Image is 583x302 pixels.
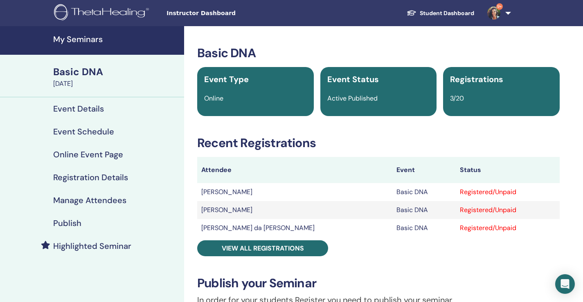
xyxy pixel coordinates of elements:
img: default.jpg [487,7,500,20]
span: Event Type [204,74,249,85]
td: Basic DNA [392,219,456,237]
td: [PERSON_NAME] [197,183,392,201]
span: 9+ [496,3,503,10]
h4: Highlighted Seminar [53,241,131,251]
span: Instructor Dashboard [167,9,289,18]
div: Open Intercom Messenger [555,274,575,294]
div: Registered/Unpaid [460,187,556,197]
h3: Recent Registrations [197,136,560,150]
td: [PERSON_NAME] [197,201,392,219]
h4: Manage Attendees [53,195,126,205]
h4: My Seminars [53,34,179,44]
a: View all registrations [197,240,328,256]
img: logo.png [54,4,152,22]
img: graduation-cap-white.svg [407,9,416,16]
span: Event Status [327,74,379,85]
a: Student Dashboard [400,6,481,21]
th: Event [392,157,456,183]
td: Basic DNA [392,201,456,219]
td: [PERSON_NAME] da [PERSON_NAME] [197,219,392,237]
h4: Event Schedule [53,127,114,136]
th: Attendee [197,157,392,183]
h3: Basic DNA [197,46,560,60]
div: [DATE] [53,79,179,89]
div: Registered/Unpaid [460,223,556,233]
span: Registrations [450,74,503,85]
h4: Registration Details [53,172,128,182]
span: View all registrations [222,244,304,253]
th: Status [456,157,560,183]
h4: Event Details [53,104,104,114]
span: 3/20 [450,94,464,103]
span: Active Published [327,94,378,103]
h3: Publish your Seminar [197,276,560,291]
div: Basic DNA [53,65,179,79]
a: Basic DNA[DATE] [48,65,184,89]
h4: Publish [53,218,81,228]
td: Basic DNA [392,183,456,201]
span: Online [204,94,223,103]
div: Registered/Unpaid [460,205,556,215]
h4: Online Event Page [53,150,123,159]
